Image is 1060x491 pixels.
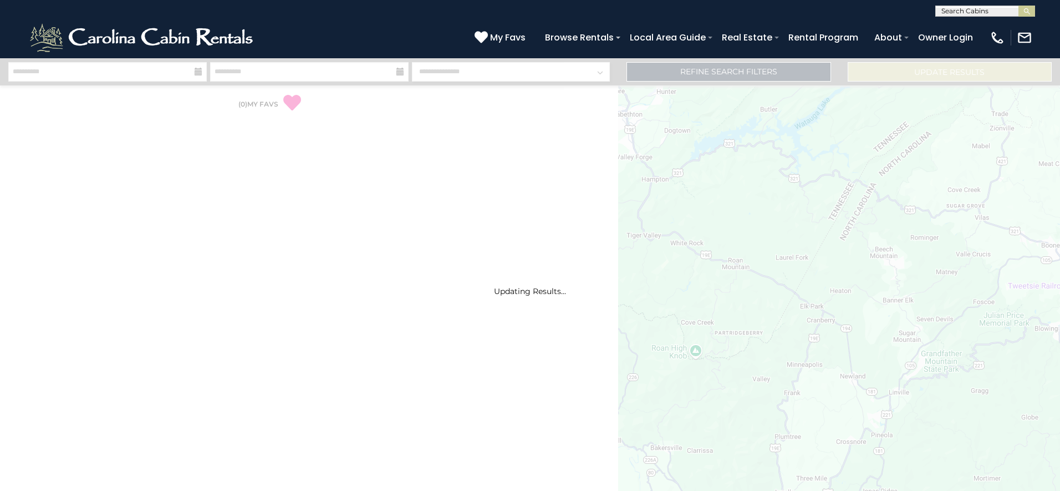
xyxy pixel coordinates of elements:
[490,31,526,44] span: My Favs
[624,28,711,47] a: Local Area Guide
[869,28,908,47] a: About
[783,28,864,47] a: Rental Program
[990,30,1005,45] img: phone-regular-white.png
[475,31,528,45] a: My Favs
[28,21,258,54] img: White-1-2.png
[539,28,619,47] a: Browse Rentals
[716,28,778,47] a: Real Estate
[913,28,979,47] a: Owner Login
[1017,30,1032,45] img: mail-regular-white.png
